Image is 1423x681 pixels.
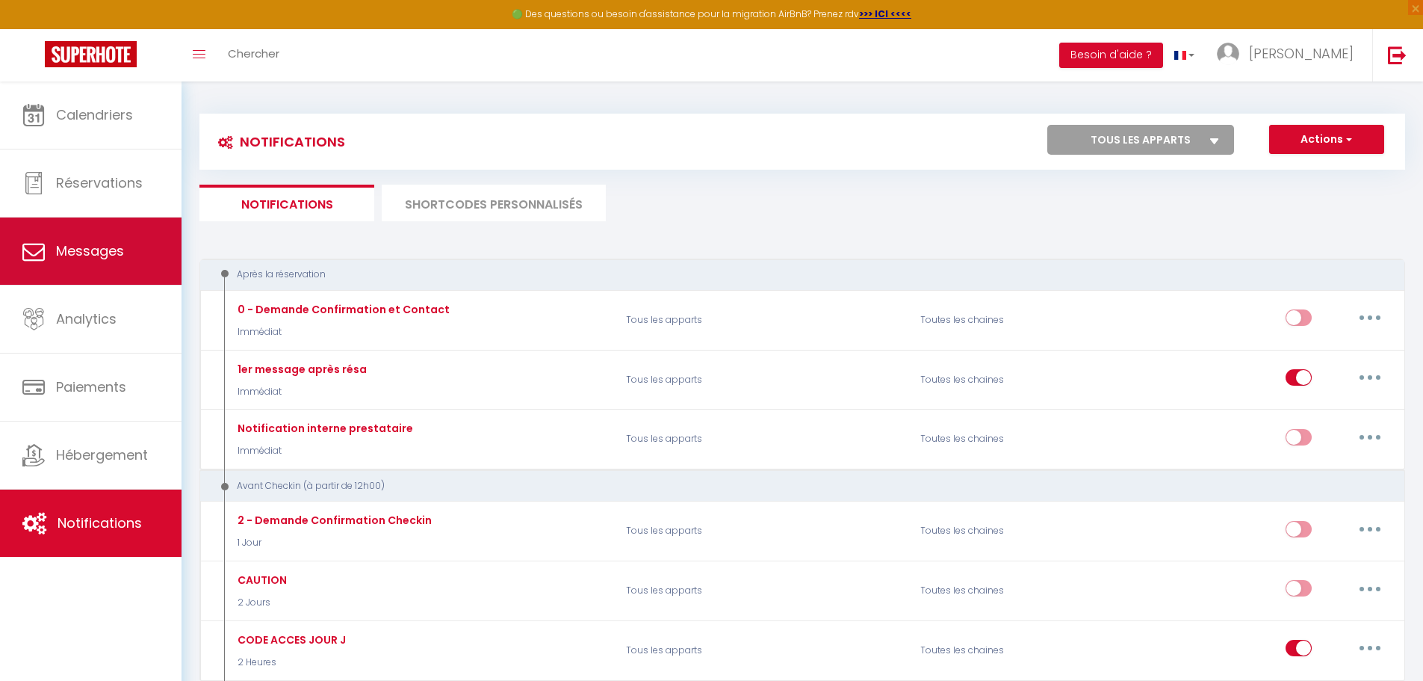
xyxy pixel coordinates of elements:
[911,510,1107,553] div: Toutes les chaines
[214,479,1368,493] div: Avant Checkin (à partir de 12h00)
[56,105,133,124] span: Calendriers
[616,510,911,553] p: Tous les apparts
[234,444,413,458] p: Immédiat
[234,385,367,399] p: Immédiat
[234,325,450,339] p: Immédiat
[911,569,1107,612] div: Toutes les chaines
[214,268,1368,282] div: Après la réservation
[1269,125,1384,155] button: Actions
[234,301,450,318] div: 0 - Demande Confirmation et Contact
[911,629,1107,672] div: Toutes les chaines
[616,569,911,612] p: Tous les apparts
[234,596,287,610] p: 2 Jours
[859,7,911,20] a: >>> ICI <<<<
[911,298,1107,342] div: Toutes les chaines
[58,514,142,532] span: Notifications
[616,358,911,401] p: Tous les apparts
[228,46,279,61] span: Chercher
[616,298,911,342] p: Tous les apparts
[1388,46,1407,64] img: logout
[234,656,346,670] p: 2 Heures
[217,29,291,81] a: Chercher
[1249,44,1354,63] span: [PERSON_NAME]
[616,629,911,672] p: Tous les apparts
[56,378,126,396] span: Paiements
[199,185,374,221] li: Notifications
[1206,29,1372,81] a: ... [PERSON_NAME]
[56,446,148,464] span: Hébergement
[911,418,1107,461] div: Toutes les chaines
[911,358,1107,401] div: Toutes les chaines
[234,512,432,529] div: 2 - Demande Confirmation Checkin
[234,420,413,437] div: Notification interne prestataire
[234,572,287,588] div: CAUTION
[56,309,117,328] span: Analytics
[234,536,432,550] p: 1 Jour
[234,361,367,378] div: 1er message après résa
[56,241,124,260] span: Messages
[382,185,606,221] li: SHORTCODES PERSONNALISÉS
[211,125,345,158] h3: Notifications
[616,418,911,461] p: Tous les apparts
[234,632,346,648] div: CODE ACCES JOUR J
[45,41,137,67] img: Super Booking
[56,173,143,192] span: Réservations
[1217,43,1239,65] img: ...
[1059,43,1163,68] button: Besoin d'aide ?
